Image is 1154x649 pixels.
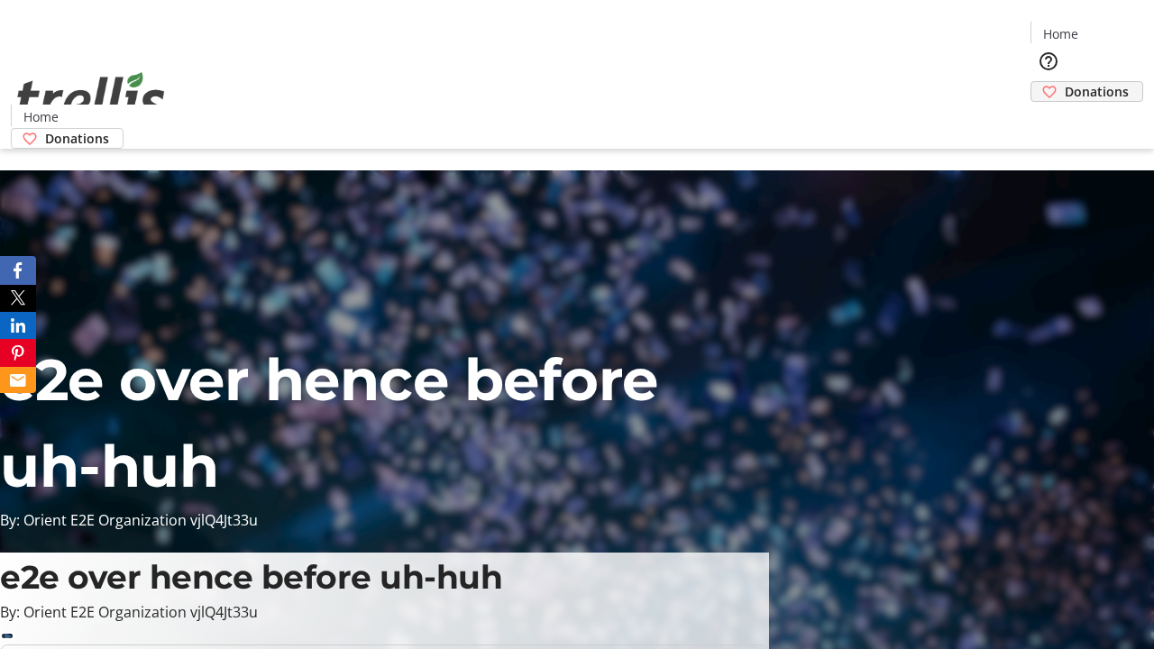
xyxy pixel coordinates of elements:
[1065,82,1129,101] span: Donations
[1030,43,1067,79] button: Help
[1030,81,1143,102] a: Donations
[11,52,171,142] img: Orient E2E Organization vjlQ4Jt33u's Logo
[45,129,109,148] span: Donations
[1043,24,1078,43] span: Home
[23,107,59,126] span: Home
[11,128,124,149] a: Donations
[1031,24,1089,43] a: Home
[12,107,69,126] a: Home
[1030,102,1067,138] button: Cart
